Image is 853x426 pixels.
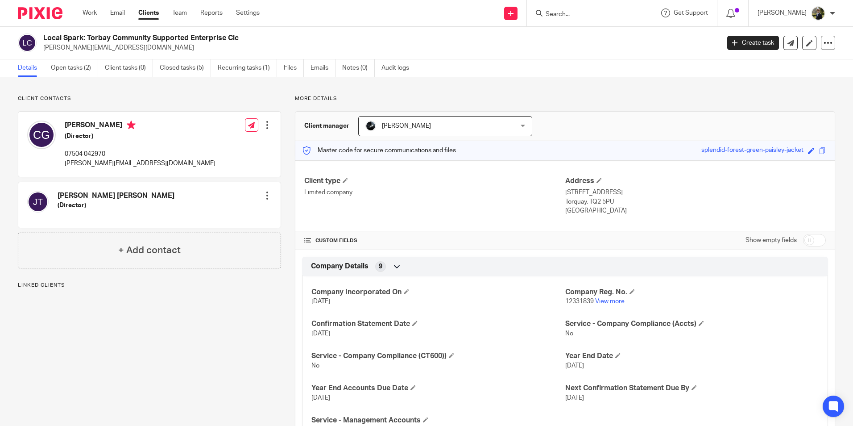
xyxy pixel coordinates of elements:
p: [PERSON_NAME][EMAIL_ADDRESS][DOMAIN_NAME] [43,43,714,52]
a: Audit logs [381,59,416,77]
p: [PERSON_NAME][EMAIL_ADDRESS][DOMAIN_NAME] [65,159,215,168]
img: svg%3E [18,33,37,52]
a: Files [284,59,304,77]
p: [GEOGRAPHIC_DATA] [565,206,826,215]
h4: Year End Date [565,351,819,361]
p: [PERSON_NAME] [758,8,807,17]
img: ACCOUNTING4EVERYTHING-9.jpg [811,6,825,21]
img: svg%3E [27,191,49,213]
i: Primary [127,121,136,129]
a: Notes (0) [342,59,375,77]
input: Search [545,11,625,19]
p: Client contacts [18,95,281,102]
h4: [PERSON_NAME] [65,121,215,132]
img: svg%3E [27,121,56,149]
img: 1000002122.jpg [365,121,376,131]
p: [STREET_ADDRESS] [565,188,826,197]
p: Master code for secure communications and files [302,146,456,155]
h4: Company Incorporated On [311,288,565,297]
a: Client tasks (0) [105,59,153,77]
p: More details [295,95,835,102]
a: Closed tasks (5) [160,59,211,77]
span: [DATE] [311,330,330,337]
span: [DATE] [565,395,584,401]
h5: (Director) [58,201,174,210]
h4: [PERSON_NAME] [PERSON_NAME] [58,191,174,200]
div: splendid-forest-green-paisley-jacket [701,146,803,156]
h4: CUSTOM FIELDS [304,237,565,244]
h4: + Add contact [118,243,181,257]
span: [DATE] [311,395,330,401]
img: Pixie [18,7,62,19]
p: Limited company [304,188,565,197]
a: Open tasks (2) [51,59,98,77]
a: Emails [311,59,335,77]
a: View more [595,298,625,305]
p: 07504 042970 [65,150,215,159]
span: [PERSON_NAME] [382,123,431,129]
span: Company Details [311,262,369,271]
h4: Year End Accounts Due Date [311,384,565,393]
span: No [311,363,319,369]
a: Clients [138,8,159,17]
h4: Client type [304,176,565,186]
a: Work [83,8,97,17]
a: Create task [727,36,779,50]
p: Torquay, TQ2 5PU [565,197,826,206]
a: Email [110,8,125,17]
p: Linked clients [18,282,281,289]
span: Get Support [674,10,708,16]
span: No [565,330,573,337]
h3: Client manager [304,121,349,130]
a: Details [18,59,44,77]
a: Team [172,8,187,17]
h2: Local Spark: Torbay Community Supported Enterprise Cic [43,33,580,43]
span: [DATE] [565,363,584,369]
h4: Confirmation Statement Date [311,319,565,329]
h4: Service - Company Compliance (CT600)) [311,351,565,361]
span: 9 [379,262,382,271]
a: Reports [200,8,223,17]
h4: Address [565,176,826,186]
h4: Next Confirmation Statement Due By [565,384,819,393]
span: [DATE] [311,298,330,305]
h4: Service - Management Accounts [311,416,565,425]
a: Recurring tasks (1) [218,59,277,77]
h5: (Director) [65,132,215,141]
span: 12331839 [565,298,594,305]
label: Show empty fields [745,236,797,245]
h4: Company Reg. No. [565,288,819,297]
a: Settings [236,8,260,17]
h4: Service - Company Compliance (Accts) [565,319,819,329]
